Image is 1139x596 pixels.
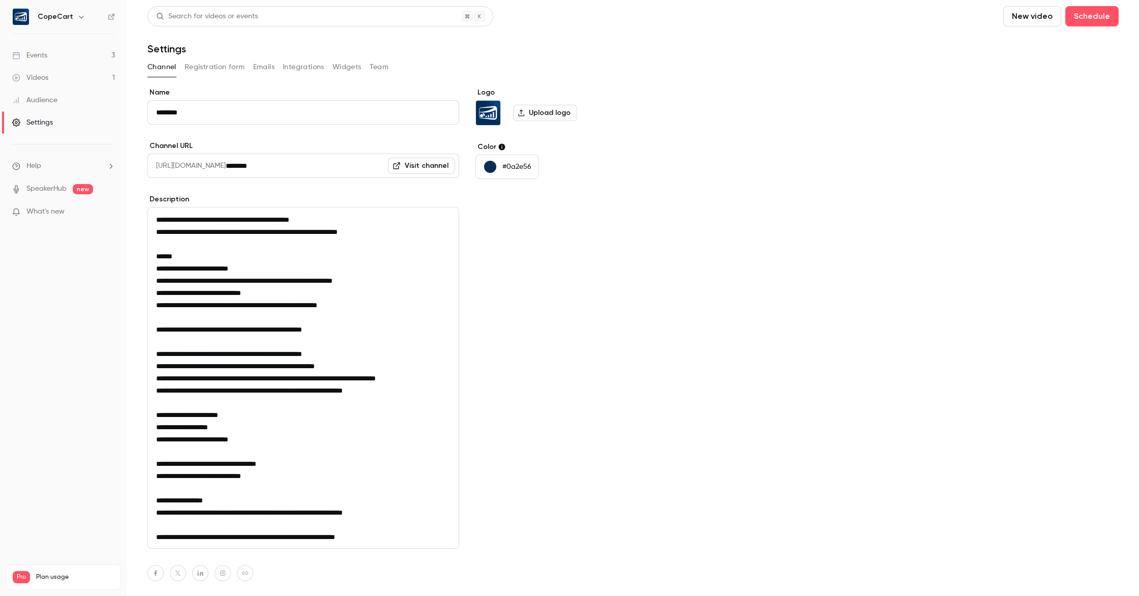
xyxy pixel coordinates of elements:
span: Pro [13,571,30,583]
div: Search for videos or events [156,11,258,22]
button: Channel [147,59,176,75]
section: Logo [475,87,632,126]
label: Name [147,87,459,98]
img: CopeCart [13,9,29,25]
button: Emails [253,59,275,75]
button: Integrations [283,59,324,75]
a: Visit channel [388,158,455,174]
li: help-dropdown-opener [12,161,115,171]
button: Schedule [1065,6,1119,26]
label: Logo [475,87,632,98]
div: Settings [12,117,53,128]
div: Videos [12,73,48,83]
label: Description [147,194,459,204]
img: CopeCart [476,101,500,125]
span: Plan usage [36,573,114,581]
button: #0a2e56 [475,155,539,179]
p: #0a2e56 [502,162,531,172]
label: Color [475,142,632,152]
button: Widgets [333,59,362,75]
label: Channel URL [147,141,459,151]
span: Help [26,161,41,171]
h6: CopeCart [38,12,73,22]
h1: Settings [147,43,186,55]
button: New video [1003,6,1061,26]
button: Team [370,59,389,75]
div: Events [12,50,47,61]
div: Audience [12,95,57,105]
label: Upload logo [513,105,577,121]
span: [URL][DOMAIN_NAME] [147,154,226,178]
button: Registration form [185,59,245,75]
a: SpeakerHub [26,184,67,194]
span: What's new [26,206,65,217]
span: new [73,184,93,194]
